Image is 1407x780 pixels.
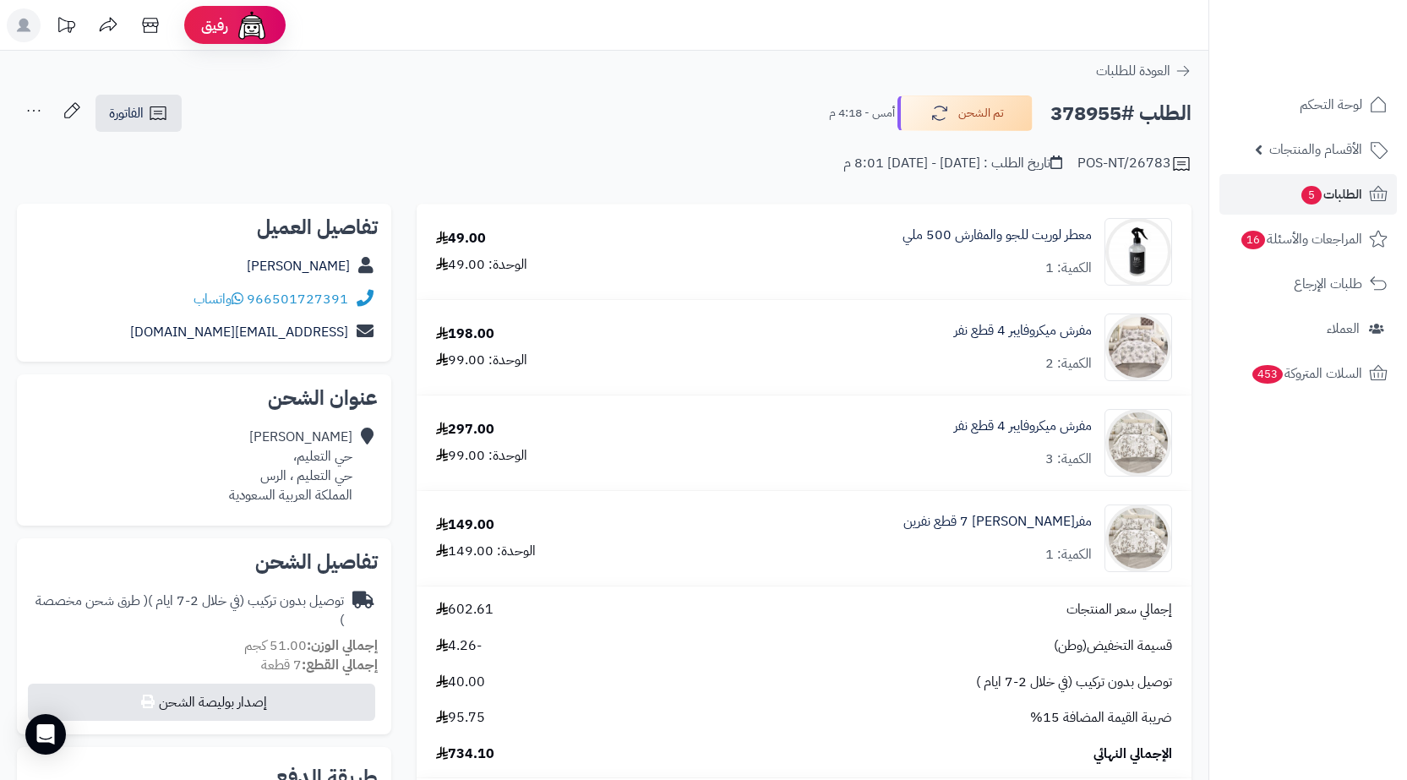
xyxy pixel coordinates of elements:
a: المراجعات والأسئلة16 [1219,219,1397,259]
a: مفر[PERSON_NAME] 7 قطع نفرين [903,512,1092,532]
span: -4.26 [436,636,482,656]
span: ( طرق شحن مخصصة ) [35,591,344,630]
div: 49.00 [436,229,486,248]
span: إجمالي سعر المنتجات [1066,600,1172,619]
div: توصيل بدون تركيب (في خلال 2-7 ايام ) [30,592,344,630]
a: مفرش ميكروفايبر 4 قطع نفر [954,417,1092,436]
small: أمس - 4:18 م [829,105,895,122]
span: العملاء [1327,317,1360,341]
a: العودة للطلبات [1096,61,1192,81]
img: 1753859628-1-90x90.jpg [1105,409,1171,477]
div: Open Intercom Messenger [25,714,66,755]
a: السلات المتروكة453 [1219,353,1397,394]
div: الوحدة: 149.00 [436,542,536,561]
h2: عنوان الشحن [30,388,378,408]
div: 198.00 [436,325,494,344]
div: الوحدة: 49.00 [436,255,527,275]
span: 5 [1301,185,1322,205]
strong: إجمالي الوزن: [307,635,378,656]
a: [PERSON_NAME] [247,256,350,276]
span: ضريبة القيمة المضافة 15% [1030,708,1172,728]
div: الكمية: 3 [1045,450,1092,469]
div: الكمية: 1 [1045,259,1092,278]
div: تاريخ الطلب : [DATE] - [DATE] 8:01 م [843,154,1062,173]
small: 51.00 كجم [244,635,378,656]
button: إصدار بوليصة الشحن [28,684,375,721]
button: تم الشحن [897,95,1033,131]
a: [EMAIL_ADDRESS][DOMAIN_NAME] [130,322,348,342]
span: السلات المتروكة [1251,362,1362,385]
span: 16 [1241,230,1266,249]
span: الفاتورة [109,103,144,123]
span: رفيق [201,15,228,35]
img: logo-2.png [1292,32,1391,68]
span: المراجعات والأسئلة [1240,227,1362,251]
a: الفاتورة [95,95,182,132]
div: الوحدة: 99.00 [436,446,527,466]
h2: تفاصيل الشحن [30,552,378,572]
a: واتساب [194,289,243,309]
a: العملاء [1219,308,1397,349]
span: توصيل بدون تركيب (في خلال 2-7 ايام ) [976,673,1172,692]
div: الكمية: 2 [1045,354,1092,374]
h2: الطلب #378955 [1050,96,1192,131]
span: لوحة التحكم [1300,93,1362,117]
a: طلبات الإرجاع [1219,264,1397,304]
span: 40.00 [436,673,485,692]
span: الطلبات [1300,183,1362,206]
div: POS-NT/26783 [1077,154,1192,174]
img: ai-face.png [235,8,269,42]
a: تحديثات المنصة [45,8,87,46]
span: الإجمالي النهائي [1093,745,1172,764]
span: 453 [1252,364,1284,384]
img: 1753861763-1-90x90.jpg [1105,505,1171,572]
a: 966501727391 [247,289,348,309]
strong: إجمالي القطع: [302,655,378,675]
div: الكمية: 1 [1045,545,1092,565]
span: 734.10 [436,745,494,764]
small: 7 قطعة [261,655,378,675]
div: 149.00 [436,515,494,535]
a: معطر لوريت للجو والمفارش 500 ملي [903,226,1092,245]
div: 297.00 [436,420,494,439]
span: قسيمة التخفيض(وطن) [1054,636,1172,656]
img: 1752056294-1-90x90.jpg [1105,314,1171,381]
a: لوحة التحكم [1219,85,1397,125]
img: 1735996515-221101010001-90x90.jpg [1105,218,1171,286]
a: الطلبات5 [1219,174,1397,215]
span: العودة للطلبات [1096,61,1170,81]
h2: تفاصيل العميل [30,217,378,237]
span: طلبات الإرجاع [1294,272,1362,296]
div: الوحدة: 99.00 [436,351,527,370]
span: 602.61 [436,600,494,619]
span: 95.75 [436,708,485,728]
div: [PERSON_NAME] حي التعليم، حي التعليم ، الرس المملكة العربية السعودية [229,428,352,505]
span: الأقسام والمنتجات [1269,138,1362,161]
a: مفرش ميكروفايبر 4 قطع نفر [954,321,1092,341]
